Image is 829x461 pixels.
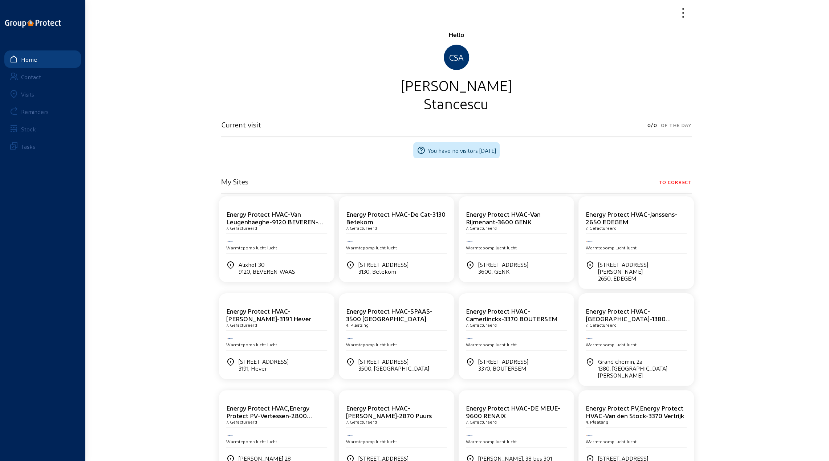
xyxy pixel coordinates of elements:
[466,225,497,230] cam-card-subtitle: 7. Gefactureerd
[358,268,409,275] div: 3130, Betekom
[661,120,692,130] span: Of the day
[21,143,35,150] div: Tasks
[346,225,377,230] cam-card-subtitle: 7. Gefactureerd
[586,307,671,338] cam-card-title: Energy Protect HVAC-[GEOGRAPHIC_DATA]-1380 [GEOGRAPHIC_DATA][PERSON_NAME]
[358,365,429,372] div: 3500, [GEOGRAPHIC_DATA]
[221,76,692,94] div: [PERSON_NAME]
[21,91,34,98] div: Visits
[586,338,593,339] img: Energy Protect HVAC
[478,358,528,372] div: [STREET_ADDRESS]
[417,146,426,155] mat-icon: help_outline
[226,404,312,427] cam-card-title: Energy Protect HVAC,Energy Protect PV-Vertessen-2800 [GEOGRAPHIC_DATA]
[346,338,353,339] img: Energy Protect HVAC
[586,404,684,419] cam-card-title: Energy Protect PV,Energy Protect HVAC-Van den Stock-3370 Vertrijk
[21,73,41,80] div: Contact
[659,177,692,187] span: To correct
[586,225,617,230] cam-card-subtitle: 7. Gefactureerd
[466,419,497,424] cam-card-subtitle: 7. Gefactureerd
[346,307,432,322] cam-card-title: Energy Protect HVAC-SPAAS-3500 [GEOGRAPHIC_DATA]
[586,210,677,225] cam-card-title: Energy Protect HVAC-Janssens-2650 EDEGEM
[4,120,81,138] a: Stock
[226,245,277,250] span: Warmtepomp lucht-lucht
[221,177,248,186] h3: My Sites
[358,261,409,275] div: [STREET_ADDRESS]
[4,138,81,155] a: Tasks
[466,338,473,339] img: Energy Protect HVAC
[586,245,637,250] span: Warmtepomp lucht-lucht
[221,120,261,129] h3: Current visit
[346,342,397,347] span: Warmtepomp lucht-lucht
[466,435,473,436] img: Energy Protect HVAC
[478,365,528,372] div: 3370, BOUTERSEM
[4,50,81,68] a: Home
[586,419,608,424] cam-card-subtitle: 4. Plaatsing
[586,342,637,347] span: Warmtepomp lucht-lucht
[239,261,295,275] div: Alixhof 30
[226,307,311,322] cam-card-title: Energy Protect HVAC-[PERSON_NAME]-3191 Hever
[346,210,446,225] cam-card-title: Energy Protect HVAC-De Cat-3130 Betekom
[226,419,257,424] cam-card-subtitle: 7. Gefactureerd
[466,210,541,225] cam-card-title: Energy Protect HVAC-Van Rijmenant-3600 GENK
[21,108,49,115] div: Reminders
[4,103,81,120] a: Reminders
[598,275,687,282] div: 2650, EDEGEM
[598,358,687,379] div: Grand chemin, 2a
[598,261,687,282] div: [STREET_ADDRESS][PERSON_NAME]
[346,404,432,419] cam-card-title: Energy Protect HVAC-[PERSON_NAME]-2870 Puurs
[221,94,692,112] div: Stancescu
[598,365,687,379] div: 1380, [GEOGRAPHIC_DATA][PERSON_NAME]
[4,68,81,85] a: Contact
[346,419,377,424] cam-card-subtitle: 7. Gefactureerd
[444,45,469,70] div: CSA
[466,342,517,347] span: Warmtepomp lucht-lucht
[478,268,528,275] div: 3600, GENK
[586,241,593,242] img: Energy Protect HVAC
[21,56,37,63] div: Home
[346,245,397,250] span: Warmtepomp lucht-lucht
[466,322,497,327] cam-card-subtitle: 7. Gefactureerd
[226,225,257,230] cam-card-subtitle: 7. Gefactureerd
[358,358,429,372] div: [STREET_ADDRESS]
[346,435,353,436] img: Energy Protect HVAC
[346,241,353,242] img: Energy Protect HVAC
[4,85,81,103] a: Visits
[428,147,496,154] span: You have no visitors [DATE]
[647,120,657,130] span: 0/0
[239,268,295,275] div: 9120, BEVEREN-WAAS
[466,245,517,250] span: Warmtepomp lucht-lucht
[346,439,397,444] span: Warmtepomp lucht-lucht
[221,30,692,39] div: Hello
[226,210,323,233] cam-card-title: Energy Protect HVAC-Van Leugenhaeghe-9120 BEVEREN-WAAS
[586,435,593,436] img: Energy Protect HVAC
[226,435,233,436] img: Energy Protect HVAC
[226,439,277,444] span: Warmtepomp lucht-lucht
[226,322,257,327] cam-card-subtitle: 7. Gefactureerd
[346,322,369,327] cam-card-subtitle: 4. Plaatsing
[478,261,528,275] div: [STREET_ADDRESS]
[586,439,637,444] span: Warmtepomp lucht-lucht
[5,20,61,28] img: logo-oneline.png
[586,322,617,327] cam-card-subtitle: 7. Gefactureerd
[466,307,558,322] cam-card-title: Energy Protect HVAC-Camerlinckx-3370 BOUTERSEM
[226,342,277,347] span: Warmtepomp lucht-lucht
[239,365,289,372] div: 3191, Hever
[226,338,233,339] img: Energy Protect HVAC
[466,241,473,242] img: Energy Protect HVAC
[466,404,560,419] cam-card-title: Energy Protect HVAC-DE MEUE-9600 RENAIX
[466,439,517,444] span: Warmtepomp lucht-lucht
[21,126,36,132] div: Stock
[239,358,289,372] div: [STREET_ADDRESS]
[226,241,233,242] img: Energy Protect HVAC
